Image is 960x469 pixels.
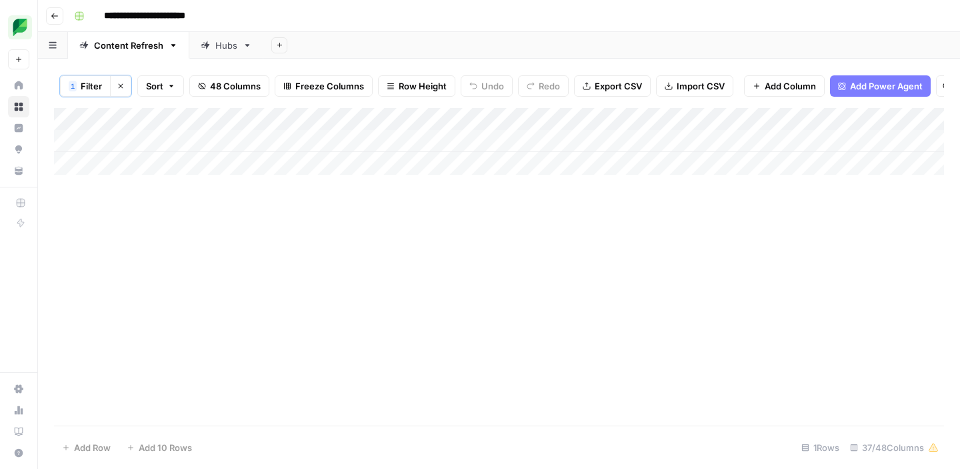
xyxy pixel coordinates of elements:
button: Workspace: SproutSocial [8,11,29,44]
span: Add Row [74,441,111,454]
button: Sort [137,75,184,97]
span: Freeze Columns [295,79,364,93]
a: Home [8,75,29,96]
div: 1 [69,81,77,91]
span: Add Power Agent [850,79,923,93]
a: Opportunities [8,139,29,160]
span: Filter [81,79,102,93]
span: Export CSV [595,79,642,93]
span: Sort [146,79,163,93]
button: Add Power Agent [830,75,931,97]
button: 1Filter [60,75,110,97]
button: Freeze Columns [275,75,373,97]
button: Row Height [378,75,455,97]
div: Hubs [215,39,237,52]
button: Export CSV [574,75,651,97]
button: 48 Columns [189,75,269,97]
span: 1 [71,81,75,91]
span: Redo [539,79,560,93]
button: Undo [461,75,513,97]
a: Usage [8,400,29,421]
button: Add Row [54,437,119,458]
a: Learning Hub [8,421,29,442]
a: Your Data [8,160,29,181]
a: Browse [8,96,29,117]
img: SproutSocial Logo [8,15,32,39]
span: 48 Columns [210,79,261,93]
span: Add Column [765,79,816,93]
div: 1 Rows [796,437,845,458]
button: Import CSV [656,75,733,97]
div: Content Refresh [94,39,163,52]
button: Add Column [744,75,825,97]
button: Redo [518,75,569,97]
button: Add 10 Rows [119,437,200,458]
span: Add 10 Rows [139,441,192,454]
span: Undo [481,79,504,93]
a: Hubs [189,32,263,59]
span: Import CSV [677,79,725,93]
a: Insights [8,117,29,139]
a: Content Refresh [68,32,189,59]
button: Help + Support [8,442,29,464]
div: 37/48 Columns [845,437,944,458]
span: Row Height [399,79,447,93]
a: Settings [8,378,29,400]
